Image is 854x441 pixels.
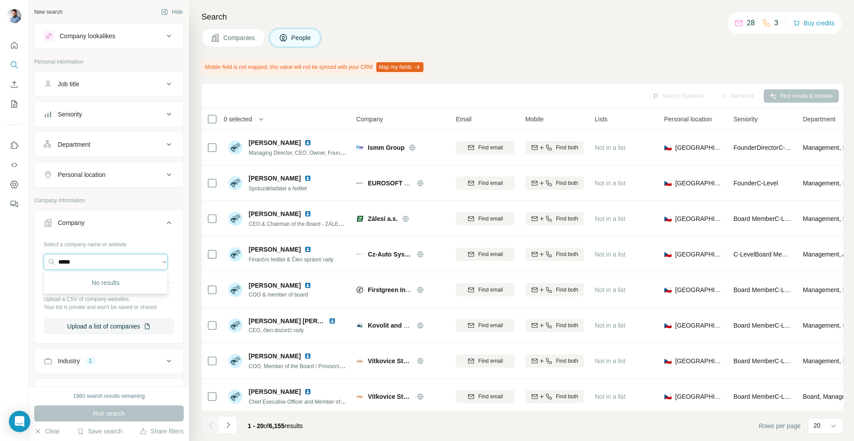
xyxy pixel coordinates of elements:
[733,286,796,293] span: Board Member C-Level
[368,250,412,259] span: Cz-Auto Systems a.s.
[85,357,96,365] div: 1
[228,354,242,368] img: Avatar
[58,110,82,119] div: Seniority
[664,285,672,294] span: 🇨🇿
[7,176,21,192] button: Dashboard
[228,140,242,155] img: Avatar
[759,421,801,430] span: Rows per page
[249,245,301,254] span: [PERSON_NAME]
[664,321,672,330] span: 🇨🇿
[7,76,21,92] button: Enrich CSV
[675,392,723,401] span: [GEOGRAPHIC_DATA]
[456,212,515,225] button: Find email
[478,250,503,258] span: Find email
[556,393,578,401] span: Find both
[733,322,796,329] span: Board Member C-Level
[556,286,578,294] span: Find both
[356,115,383,124] span: Company
[478,144,503,152] span: Find email
[356,144,363,151] img: Logo of Ismm Group
[595,115,608,124] span: Lists
[249,185,307,192] span: Spoluzakladatel a ředitel
[224,115,252,124] span: 0 selected
[249,174,301,183] span: [PERSON_NAME]
[58,140,90,149] div: Department
[329,317,336,325] img: LinkedIn logo
[675,179,723,188] span: [GEOGRAPHIC_DATA]
[478,286,503,294] span: Find email
[304,246,311,253] img: LinkedIn logo
[525,115,544,124] span: Mobile
[58,218,85,227] div: Company
[478,321,503,329] span: Find email
[356,215,363,222] img: Logo of Zálesí a.s.
[595,357,625,365] span: Not in a list
[478,215,503,223] span: Find email
[228,389,242,404] img: Avatar
[7,9,21,23] img: Avatar
[368,392,412,401] span: Vítkovice Steel a.s.
[44,237,174,249] div: Select a company name or website
[675,357,723,365] span: [GEOGRAPHIC_DATA]
[525,354,584,368] button: Find both
[201,11,843,23] h4: Search
[595,286,625,293] span: Not in a list
[228,247,242,261] img: Avatar
[664,143,672,152] span: 🇨🇿
[525,283,584,297] button: Find both
[34,196,184,204] p: Company information
[595,393,625,400] span: Not in a list
[525,212,584,225] button: Find both
[291,33,312,42] span: People
[304,210,311,217] img: LinkedIn logo
[219,416,237,434] button: Navigate to next page
[456,248,515,261] button: Find email
[733,393,796,400] span: Board Member C-Level
[556,179,578,187] span: Find both
[733,115,757,124] span: Seniority
[456,283,515,297] button: Find email
[675,285,723,294] span: [GEOGRAPHIC_DATA]
[34,58,184,66] p: Personal information
[249,149,348,156] span: Managing Director, CEO, Owner, Founder
[675,143,723,152] span: [GEOGRAPHIC_DATA]
[249,352,301,361] span: [PERSON_NAME]
[248,422,264,429] span: 1 - 20
[7,137,21,153] button: Use Surfe on LinkedIn
[456,354,515,368] button: Find email
[34,427,60,436] button: Clear
[664,214,672,223] span: 🇨🇿
[478,179,503,187] span: Find email
[223,33,256,42] span: Companies
[356,251,363,258] img: Logo of Cz-Auto Systems a.s.
[733,180,778,187] span: Founder C-Level
[595,180,625,187] span: Not in a list
[304,282,311,289] img: LinkedIn logo
[249,138,301,147] span: [PERSON_NAME]
[664,250,672,259] span: 🇨🇿
[733,144,800,151] span: Founder Director C-Level
[774,18,778,28] p: 3
[478,393,503,401] span: Find email
[368,322,453,329] span: Kovolit and Remet Group a.s
[264,422,269,429] span: of
[356,357,363,365] img: Logo of Vítkovice Steel a.s.
[456,176,515,190] button: Find email
[46,274,165,292] div: No results
[140,427,184,436] button: Share filters
[249,281,301,290] span: [PERSON_NAME]
[269,422,285,429] span: 6,155
[525,248,584,261] button: Find both
[478,357,503,365] span: Find email
[201,60,425,75] div: Mobile field is not mapped, this value will not be synced with your CRM
[525,176,584,190] button: Find both
[456,319,515,332] button: Find email
[34,8,62,16] div: New search
[675,321,723,330] span: [GEOGRAPHIC_DATA]
[77,427,122,436] button: Save search
[228,318,242,333] img: Avatar
[556,357,578,365] span: Find both
[249,387,301,396] span: [PERSON_NAME]
[556,215,578,223] span: Find both
[595,322,625,329] span: Not in a list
